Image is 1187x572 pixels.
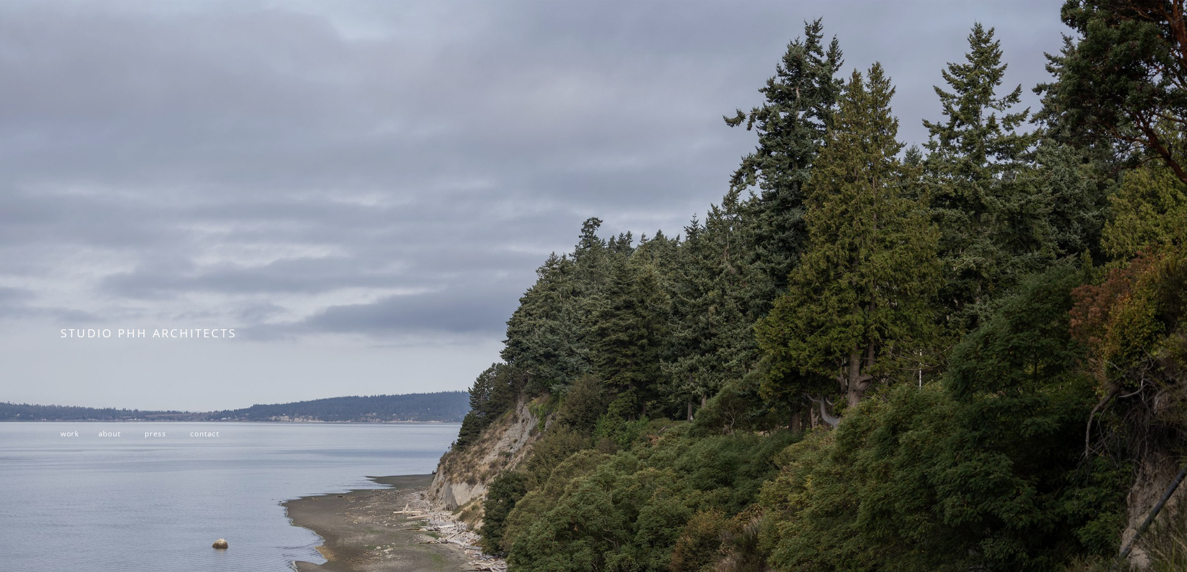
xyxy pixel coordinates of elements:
span: STUDIO PHH ARCHITECTS [60,325,237,340]
a: about [98,428,121,438]
a: work [60,428,79,438]
a: contact [190,428,219,438]
a: press [145,428,166,438]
